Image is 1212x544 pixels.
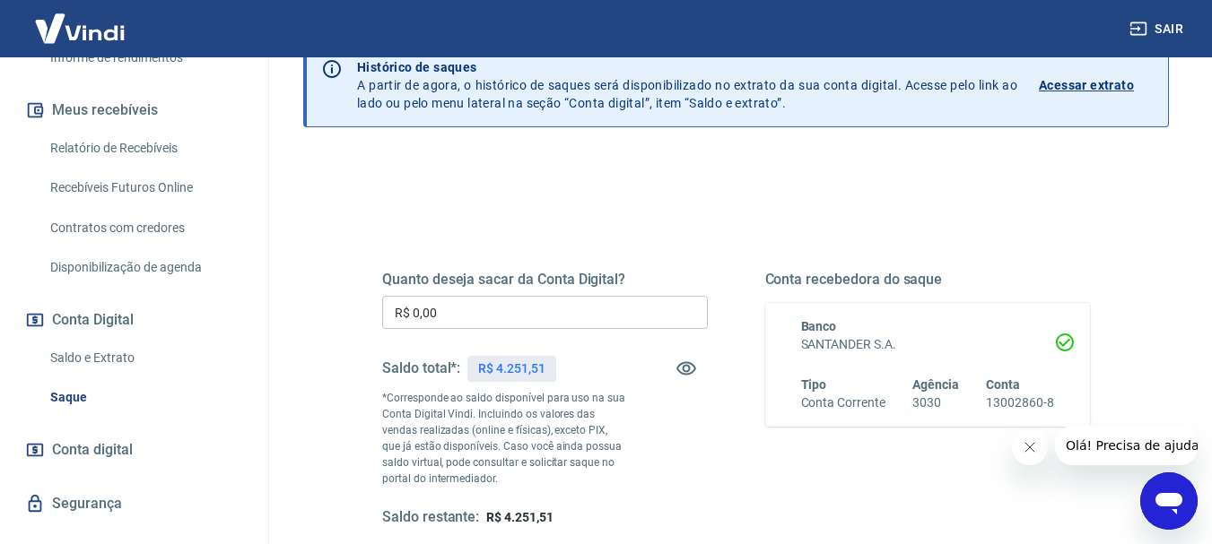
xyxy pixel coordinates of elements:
[357,58,1017,112] p: A partir de agora, o histórico de saques será disponibilizado no extrato da sua conta digital. Ac...
[43,249,247,286] a: Disponibilização de agenda
[382,271,708,289] h5: Quanto deseja sacar da Conta Digital?
[43,169,247,206] a: Recebíveis Futuros Online
[43,379,247,416] a: Saque
[1126,13,1190,46] button: Sair
[22,1,138,56] img: Vindi
[486,510,553,524] span: R$ 4.251,51
[22,91,247,130] button: Meus recebíveis
[382,359,460,377] h5: Saldo total*:
[22,484,247,523] a: Segurança
[22,300,247,340] button: Conta Digital
[801,319,837,333] span: Banco
[801,335,1055,354] h6: SANTANDER S.A.
[801,393,885,412] h6: Conta Corrente
[43,210,247,246] a: Contratos com credores
[478,359,545,378] p: R$ 4.251,51
[1140,472,1198,530] iframe: Botão para abrir a janela de mensagens
[765,271,1091,289] h5: Conta recebedora do saque
[801,377,827,392] span: Tipo
[52,437,133,462] span: Conta digital
[1055,426,1198,465] iframe: Mensagem da empresa
[1012,429,1048,465] iframe: Fechar mensagem
[986,393,1054,412] h6: 13002860-8
[43,39,247,76] a: Informe de rendimentos
[43,130,247,167] a: Relatório de Recebíveis
[357,58,1017,76] p: Histórico de saques
[11,13,151,27] span: Olá! Precisa de ajuda?
[1039,76,1134,94] p: Acessar extrato
[912,377,959,392] span: Agência
[22,430,247,470] a: Conta digital
[382,390,626,487] p: *Corresponde ao saldo disponível para uso na sua Conta Digital Vindi. Incluindo os valores das ve...
[382,508,479,527] h5: Saldo restante:
[986,377,1020,392] span: Conta
[43,340,247,376] a: Saldo e Extrato
[912,393,959,412] h6: 3030
[1039,58,1154,112] a: Acessar extrato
